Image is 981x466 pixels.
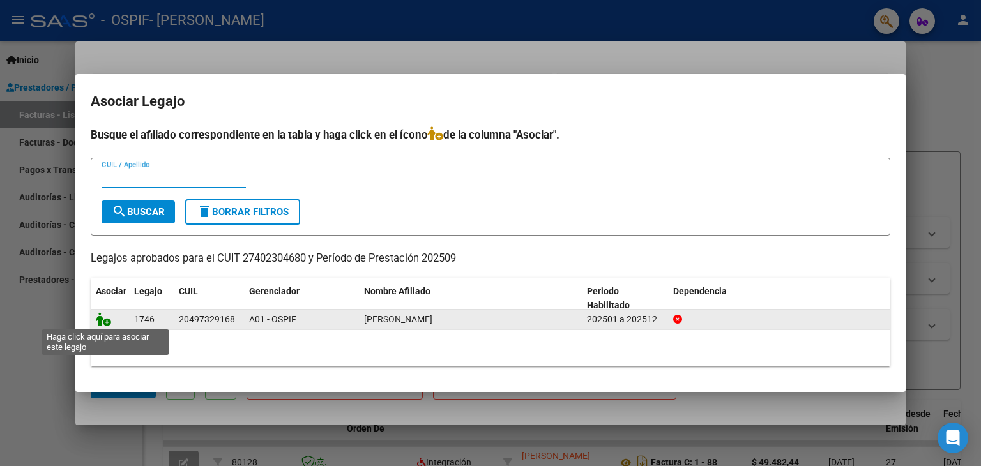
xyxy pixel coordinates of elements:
[364,286,430,296] span: Nombre Afiliado
[112,204,127,219] mat-icon: search
[364,314,432,324] span: JUAREZ ROLON THIAGO NICOLAS
[174,278,244,320] datatable-header-cell: CUIL
[582,278,668,320] datatable-header-cell: Periodo Habilitado
[197,204,212,219] mat-icon: delete
[96,286,126,296] span: Asociar
[91,251,890,267] p: Legajos aprobados para el CUIT 27402304680 y Período de Prestación 202509
[244,278,359,320] datatable-header-cell: Gerenciador
[197,206,289,218] span: Borrar Filtros
[673,286,727,296] span: Dependencia
[129,278,174,320] datatable-header-cell: Legajo
[938,423,968,453] div: Open Intercom Messenger
[249,286,300,296] span: Gerenciador
[91,278,129,320] datatable-header-cell: Asociar
[179,312,235,327] div: 20497329168
[185,199,300,225] button: Borrar Filtros
[91,89,890,114] h2: Asociar Legajo
[179,286,198,296] span: CUIL
[112,206,165,218] span: Buscar
[587,286,630,311] span: Periodo Habilitado
[249,314,296,324] span: A01 - OSPIF
[668,278,891,320] datatable-header-cell: Dependencia
[91,334,890,366] div: 1 registros
[91,126,890,143] h4: Busque el afiliado correspondiente en la tabla y haga click en el ícono de la columna "Asociar".
[134,286,162,296] span: Legajo
[134,314,155,324] span: 1746
[359,278,582,320] datatable-header-cell: Nombre Afiliado
[102,200,175,223] button: Buscar
[587,312,663,327] div: 202501 a 202512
